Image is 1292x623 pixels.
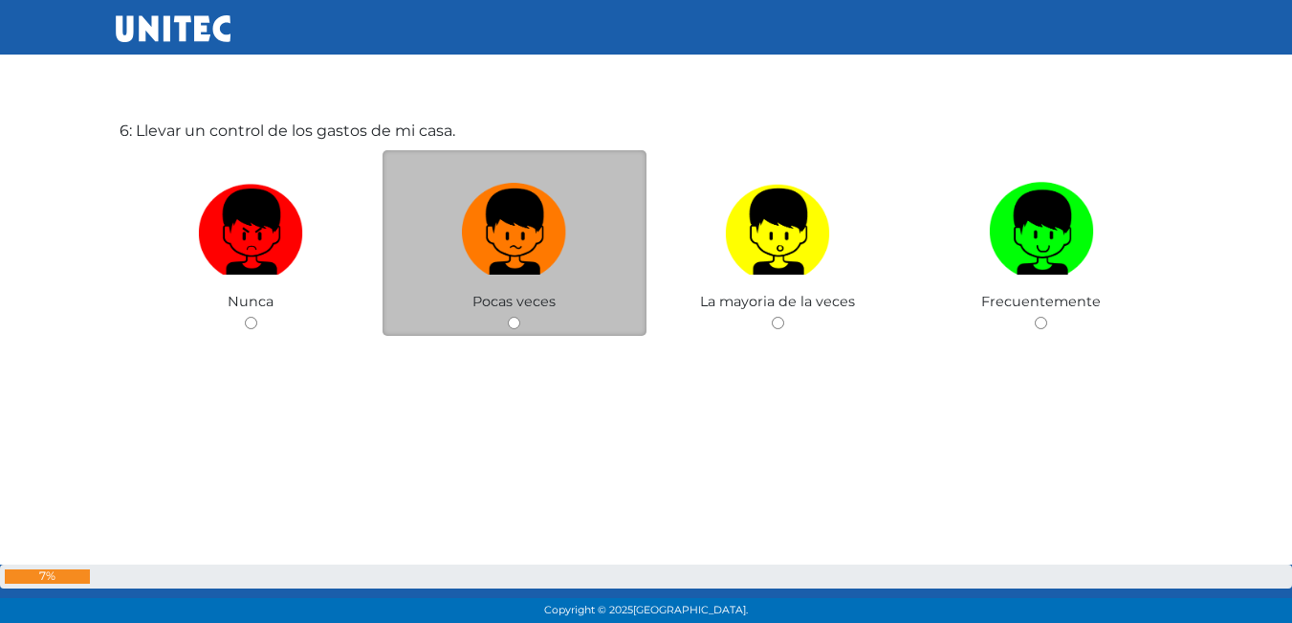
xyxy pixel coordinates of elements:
[472,293,556,310] span: Pocas veces
[198,175,303,276] img: Nunca
[5,569,90,584] div: 7%
[981,293,1101,310] span: Frecuentemente
[116,15,230,42] img: UNITEC
[120,120,455,143] label: 6: Llevar un control de los gastos de mi casa.
[462,175,567,276] img: Pocas veces
[725,175,830,276] img: La mayoria de la veces
[700,293,855,310] span: La mayoria de la veces
[633,604,748,616] span: [GEOGRAPHIC_DATA].
[989,175,1094,276] img: Frecuentemente
[228,293,274,310] span: Nunca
